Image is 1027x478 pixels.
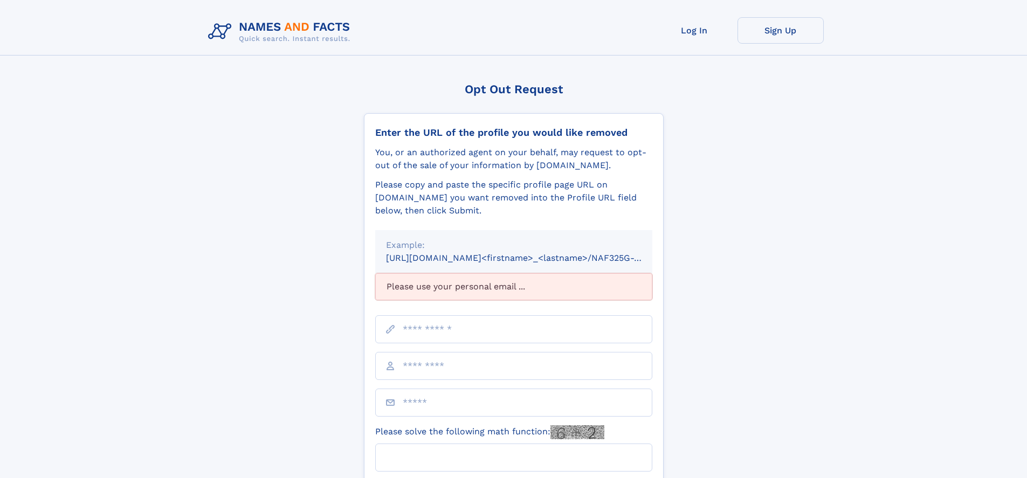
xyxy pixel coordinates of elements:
div: Opt Out Request [364,82,664,96]
small: [URL][DOMAIN_NAME]<firstname>_<lastname>/NAF325G-xxxxxxxx [386,253,673,263]
div: Enter the URL of the profile you would like removed [375,127,652,138]
label: Please solve the following math function: [375,425,604,439]
img: Logo Names and Facts [204,17,359,46]
div: Please use your personal email ... [375,273,652,300]
a: Sign Up [737,17,824,44]
a: Log In [651,17,737,44]
div: Please copy and paste the specific profile page URL on [DOMAIN_NAME] you want removed into the Pr... [375,178,652,217]
div: You, or an authorized agent on your behalf, may request to opt-out of the sale of your informatio... [375,146,652,172]
div: Example: [386,239,642,252]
